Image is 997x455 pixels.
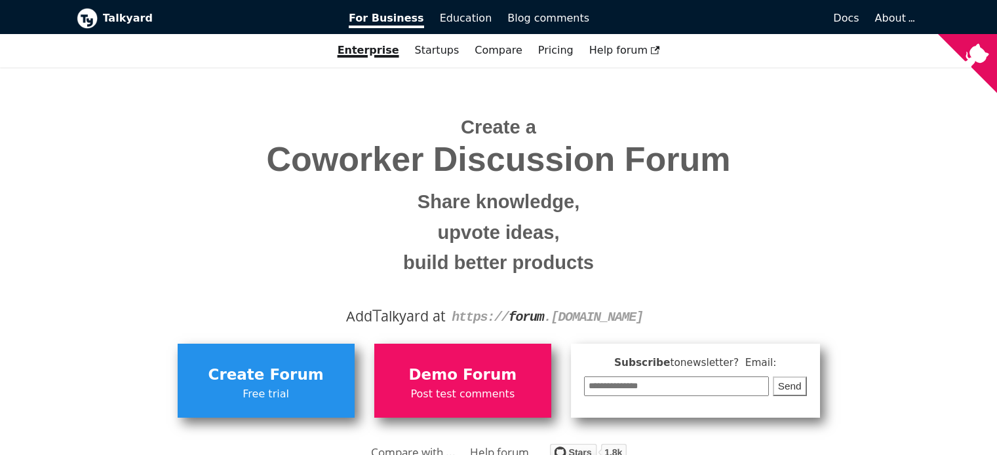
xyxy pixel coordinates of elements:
a: Pricing [530,39,581,62]
span: Coworker Discussion Forum [87,141,911,178]
span: Blog comments [507,12,589,24]
a: Compare [475,44,522,56]
span: Create a [461,117,536,137]
div: Add alkyard at [87,305,911,327]
strong: forum [509,310,544,325]
span: Subscribe [584,355,807,371]
button: Send [773,376,807,397]
span: Help forum [589,44,660,56]
a: Startups [407,39,467,62]
span: Demo Forum [381,363,545,388]
a: For Business [341,7,432,29]
span: T [372,303,381,327]
span: to newsletter ? Email: [670,357,776,369]
a: Talkyard logoTalkyard [77,8,331,29]
span: Free trial [184,386,348,403]
b: Talkyard [103,10,331,27]
span: Create Forum [184,363,348,388]
a: Education [432,7,500,29]
a: Help forum [581,39,668,62]
a: About [875,12,913,24]
a: Create ForumFree trial [178,344,355,417]
img: Talkyard logo [77,8,98,29]
small: upvote ideas, [87,217,911,248]
small: build better products [87,247,911,278]
span: For Business [349,12,424,28]
small: Share knowledge, [87,187,911,217]
a: Demo ForumPost test comments [374,344,551,417]
a: Enterprise [330,39,407,62]
a: Blog comments [499,7,597,29]
a: Docs [597,7,867,29]
span: Post test comments [381,386,545,403]
code: https:// . [DOMAIN_NAME] [452,310,643,325]
span: Docs [833,12,859,24]
span: Education [440,12,492,24]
